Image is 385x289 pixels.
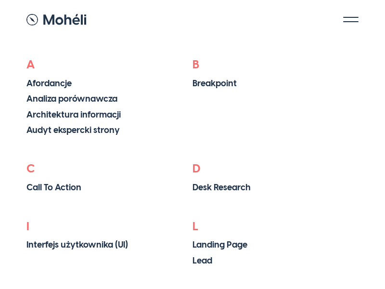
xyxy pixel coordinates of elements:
[26,162,173,176] h3: C
[26,93,117,104] a: Analiza porównawcza
[192,239,247,250] a: Landing Page
[192,78,237,89] a: Breakpoint
[192,162,339,176] h3: D
[26,78,72,89] a: Afordancje
[26,109,121,120] a: Architektura informacji
[26,182,81,193] a: Call To Action
[26,239,128,250] a: Interfejs użytkownika (UI)
[26,220,173,234] h3: I
[26,58,173,72] h3: A
[192,58,339,72] h3: B
[343,16,359,22] button: Toggle navigation
[26,125,120,135] a: Audyt ekspercki strony
[192,220,339,234] h3: L
[192,182,251,193] a: Desk Research
[192,255,212,266] a: Lead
